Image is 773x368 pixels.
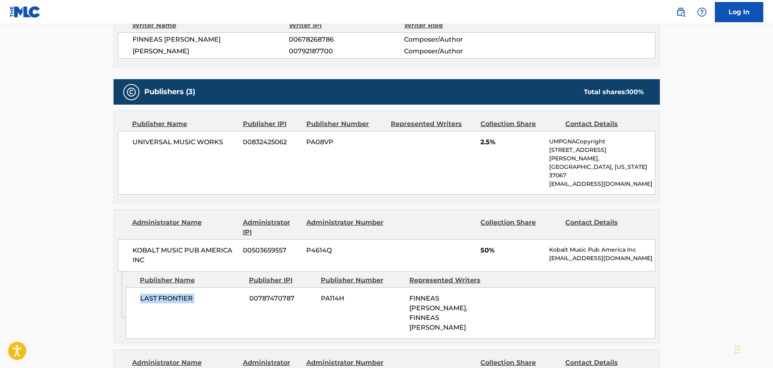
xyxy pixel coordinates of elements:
[733,329,773,368] iframe: Chat Widget
[480,218,559,237] div: Collection Share
[480,246,543,255] span: 50%
[243,246,300,255] span: 00503659557
[243,218,300,237] div: Administrator IPI
[132,21,289,30] div: Writer Name
[126,87,136,97] img: Publishers
[676,7,686,17] img: search
[249,294,315,303] span: 00787470787
[549,254,655,263] p: [EMAIL_ADDRESS][DOMAIN_NAME]
[133,137,237,147] span: UNIVERSAL MUSIC WORKS
[306,137,385,147] span: PA08VP
[249,275,315,285] div: Publisher IPI
[480,119,559,129] div: Collection Share
[243,119,300,129] div: Publisher IPI
[133,35,289,44] span: FINNEAS [PERSON_NAME]
[132,218,237,237] div: Administrator Name
[306,119,385,129] div: Publisher Number
[133,246,237,265] span: KOBALT MUSIC PUB AMERICA INC
[404,35,509,44] span: Composer/Author
[694,4,710,20] div: Help
[132,119,237,129] div: Publisher Name
[549,146,655,163] p: [STREET_ADDRESS][PERSON_NAME],
[321,294,403,303] span: PA114H
[289,21,404,30] div: Writer IPI
[549,180,655,188] p: [EMAIL_ADDRESS][DOMAIN_NAME]
[321,275,403,285] div: Publisher Number
[391,119,474,129] div: Represented Writers
[549,137,655,146] p: UMPGNACopyright
[584,87,644,97] div: Total shares:
[549,163,655,180] p: [GEOGRAPHIC_DATA], [US_STATE] 37067
[735,337,740,362] div: Drag
[565,119,644,129] div: Contact Details
[565,218,644,237] div: Contact Details
[10,6,41,18] img: MLC Logo
[409,294,468,331] span: FINNEAS [PERSON_NAME], FINNEAS [PERSON_NAME]
[306,246,385,255] span: P4614Q
[140,294,243,303] span: LAST FRONTIER
[140,275,243,285] div: Publisher Name
[480,137,543,147] span: 2.5%
[673,4,689,20] a: Public Search
[627,88,644,96] span: 100 %
[289,46,404,56] span: 00792187700
[697,7,707,17] img: help
[133,46,289,56] span: [PERSON_NAME]
[289,35,404,44] span: 00678268786
[409,275,492,285] div: Represented Writers
[144,87,195,97] h5: Publishers (3)
[549,246,655,254] p: Kobalt Music Pub America Inc
[243,137,300,147] span: 00832425062
[715,2,763,22] a: Log In
[306,218,385,237] div: Administrator Number
[404,46,509,56] span: Composer/Author
[404,21,509,30] div: Writer Role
